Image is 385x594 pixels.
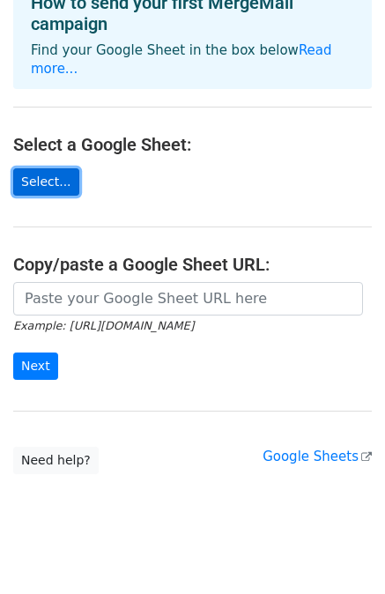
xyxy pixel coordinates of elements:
[13,254,372,275] h4: Copy/paste a Google Sheet URL:
[13,319,194,332] small: Example: [URL][DOMAIN_NAME]
[13,168,79,196] a: Select...
[13,282,363,316] input: Paste your Google Sheet URL here
[13,134,372,155] h4: Select a Google Sheet:
[263,449,372,464] a: Google Sheets
[31,42,332,77] a: Read more...
[13,447,99,474] a: Need help?
[13,353,58,380] input: Next
[31,41,354,78] p: Find your Google Sheet in the box below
